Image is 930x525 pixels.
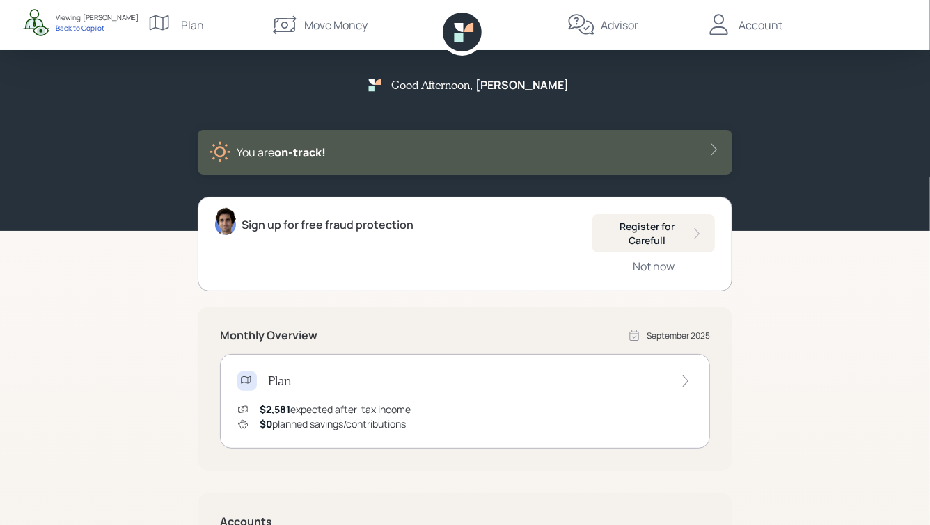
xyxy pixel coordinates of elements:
h5: Monthly Overview [220,329,317,342]
h5: [PERSON_NAME] [476,79,569,92]
span: on‑track! [274,145,326,160]
div: Viewing: [PERSON_NAME] [56,13,139,23]
img: sunny-XHVQM73Q.digested.png [209,141,231,163]
div: Not now [633,259,675,274]
h4: Plan [268,373,291,389]
div: Move Money [304,17,368,33]
div: Sign up for free fraud protection [242,216,413,233]
div: planned savings/contributions [260,417,406,431]
h5: Good Afternoon , [392,78,473,91]
span: $0 [260,417,272,430]
img: harrison-schaefer-headshot-2.png [215,207,236,235]
div: You are [237,144,326,161]
div: Register for Carefull [604,220,704,247]
div: expected after-tax income [260,402,411,417]
button: Register for Carefull [592,214,715,252]
span: $2,581 [260,403,290,416]
div: Advisor [601,17,638,33]
div: Plan [181,17,204,33]
div: Account [739,17,782,33]
div: Back to Copilot [56,23,139,33]
div: September 2025 [647,330,710,342]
